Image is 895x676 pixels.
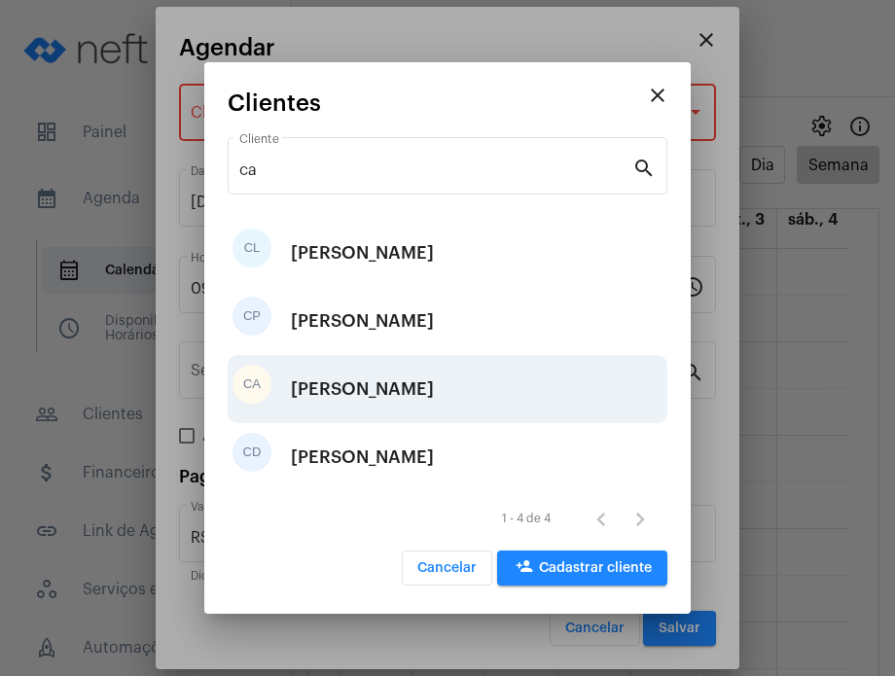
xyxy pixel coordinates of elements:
[228,90,321,116] span: Clientes
[582,499,621,538] button: Página anterior
[291,360,434,418] div: [PERSON_NAME]
[417,561,477,575] span: Cancelar
[646,84,669,107] mat-icon: close
[513,557,536,581] mat-icon: person_add
[233,229,271,267] div: CL
[291,292,434,350] div: [PERSON_NAME]
[233,433,271,472] div: CD
[632,156,656,179] mat-icon: search
[502,513,551,525] div: 1 - 4 de 4
[497,551,667,586] button: Cadastrar cliente
[621,499,660,538] button: Próxima página
[233,297,271,336] div: CP
[402,551,492,586] button: Cancelar
[233,365,271,404] div: CA
[291,224,434,282] div: [PERSON_NAME]
[239,161,632,179] input: Pesquisar cliente
[513,561,652,575] span: Cadastrar cliente
[291,428,434,486] div: [PERSON_NAME]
